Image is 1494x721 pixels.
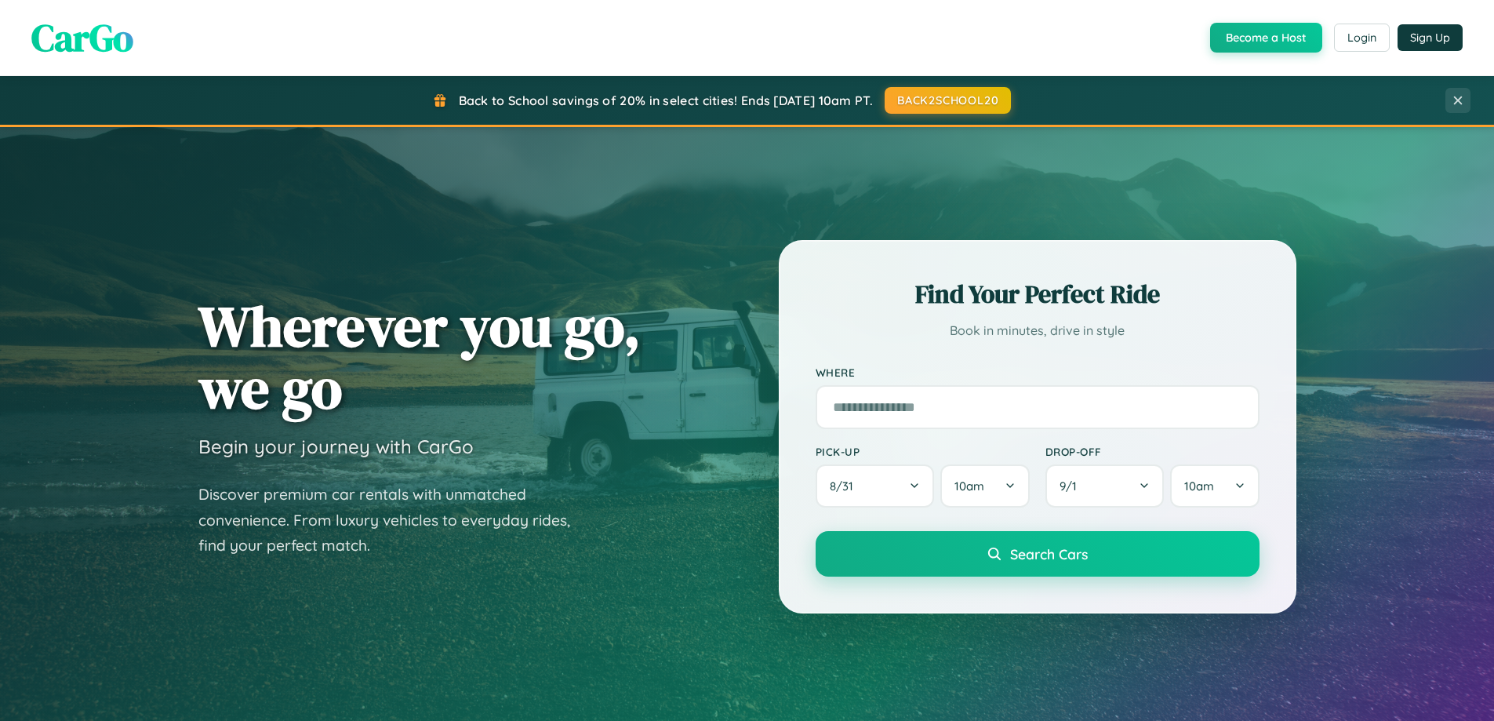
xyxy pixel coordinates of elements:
span: Back to School savings of 20% in select cities! Ends [DATE] 10am PT. [459,93,873,108]
span: CarGo [31,12,133,64]
h3: Begin your journey with CarGo [198,435,474,458]
span: 8 / 31 [830,479,861,493]
p: Discover premium car rentals with unmatched convenience. From luxury vehicles to everyday rides, ... [198,482,591,559]
span: Search Cars [1010,545,1088,563]
span: 10am [954,479,984,493]
label: Drop-off [1045,445,1260,458]
button: Sign Up [1398,24,1463,51]
button: BACK2SCHOOL20 [885,87,1011,114]
span: 10am [1184,479,1214,493]
button: Login [1334,24,1390,52]
button: Search Cars [816,531,1260,577]
label: Pick-up [816,445,1030,458]
label: Where [816,366,1260,379]
button: 9/1 [1045,464,1165,508]
h2: Find Your Perfect Ride [816,277,1260,311]
span: 9 / 1 [1060,479,1085,493]
button: 8/31 [816,464,935,508]
button: Become a Host [1210,23,1322,53]
h1: Wherever you go, we go [198,295,641,419]
button: 10am [940,464,1029,508]
button: 10am [1170,464,1259,508]
p: Book in minutes, drive in style [816,319,1260,342]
